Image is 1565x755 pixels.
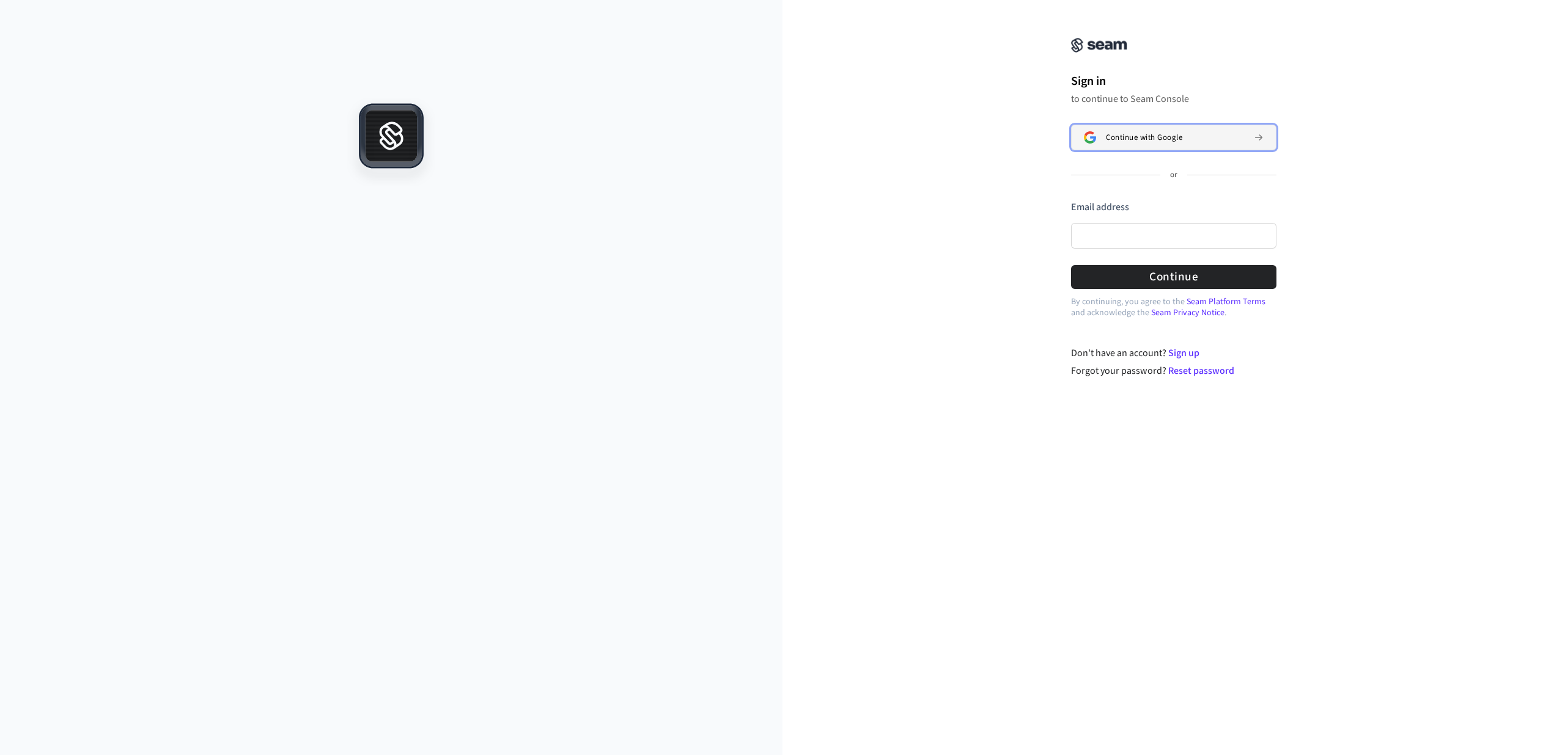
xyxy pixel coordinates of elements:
[1071,346,1277,360] div: Don't have an account?
[1168,346,1199,360] a: Sign up
[1170,170,1177,181] p: or
[1071,38,1127,53] img: Seam Console
[1168,364,1234,377] a: Reset password
[1106,133,1182,142] span: Continue with Google
[1187,296,1265,308] a: Seam Platform Terms
[1071,200,1129,214] label: Email address
[1071,72,1276,90] h1: Sign in
[1084,131,1096,144] img: Sign in with Google
[1071,125,1276,150] button: Sign in with GoogleContinue with Google
[1071,296,1276,318] p: By continuing, you agree to the and acknowledge the .
[1071,265,1276,289] button: Continue
[1071,363,1277,378] div: Forgot your password?
[1071,93,1276,105] p: to continue to Seam Console
[1151,307,1224,319] a: Seam Privacy Notice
